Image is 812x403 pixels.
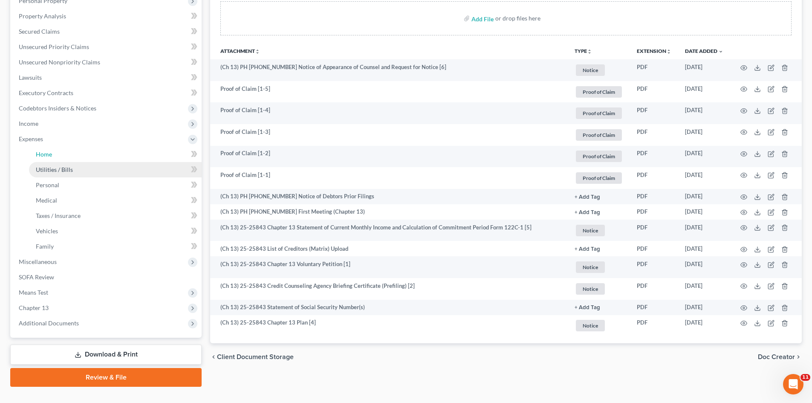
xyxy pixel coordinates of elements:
td: Proof of Claim [1-1] [210,167,568,189]
td: PDF [630,241,678,256]
td: Proof of Claim [1-5] [210,81,568,103]
span: Income [19,120,38,127]
i: unfold_more [587,49,592,54]
span: Lawsuits [19,74,42,81]
div: or drop files here [495,14,540,23]
span: Medical [36,197,57,204]
button: TYPEunfold_more [575,49,592,54]
button: + Add Tag [575,246,600,252]
td: [DATE] [678,102,730,124]
span: Vehicles [36,227,58,235]
a: Taxes / Insurance [29,208,202,223]
a: Proof of Claim [575,106,623,120]
td: PDF [630,124,678,146]
a: Utilities / Bills [29,162,202,177]
a: Unsecured Nonpriority Claims [12,55,202,70]
span: Chapter 13 [19,304,49,311]
a: Home [29,147,202,162]
button: chevron_left Client Document Storage [210,354,294,360]
span: Notice [576,320,605,331]
td: Proof of Claim [1-2] [210,146,568,168]
span: Notice [576,283,605,295]
a: + Add Tag [575,208,623,216]
a: Proof of Claim [575,171,623,185]
a: + Add Tag [575,192,623,200]
button: + Add Tag [575,194,600,200]
td: [DATE] [678,59,730,81]
span: Taxes / Insurance [36,212,81,219]
td: [DATE] [678,241,730,256]
span: Notice [576,261,605,273]
span: Proof of Claim [576,107,622,119]
button: Doc Creator chevron_right [758,354,802,360]
span: Expenses [19,135,43,142]
td: [DATE] [678,189,730,204]
td: PDF [630,146,678,168]
span: SOFA Review [19,273,54,281]
td: [DATE] [678,146,730,168]
td: (Ch 13) 25-25843 Chapter 13 Voluntary Petition [1] [210,256,568,278]
i: unfold_more [255,49,260,54]
a: Executory Contracts [12,85,202,101]
span: Personal [36,181,59,188]
span: Client Document Storage [217,354,294,360]
a: Property Analysis [12,9,202,24]
span: Unsecured Priority Claims [19,43,89,50]
td: (Ch 13) 25-25843 Statement of Social Security Number(s) [210,300,568,315]
td: [DATE] [678,204,730,220]
a: Proof of Claim [575,128,623,142]
span: Executory Contracts [19,89,73,96]
a: Notice [575,63,623,77]
a: Notice [575,319,623,333]
a: Medical [29,193,202,208]
span: Doc Creator [758,354,795,360]
i: unfold_more [666,49,671,54]
span: Additional Documents [19,319,79,327]
td: [DATE] [678,124,730,146]
span: Proof of Claim [576,151,622,162]
span: 11 [800,374,810,381]
td: PDF [630,220,678,241]
span: Proof of Claim [576,86,622,98]
a: + Add Tag [575,245,623,253]
td: PDF [630,204,678,220]
td: PDF [630,102,678,124]
a: Secured Claims [12,24,202,39]
span: Notice [576,225,605,236]
td: [DATE] [678,278,730,300]
i: chevron_right [795,354,802,360]
a: Download & Print [10,345,202,365]
span: Secured Claims [19,28,60,35]
a: Notice [575,282,623,296]
span: Utilities / Bills [36,166,73,173]
a: SOFA Review [12,270,202,285]
td: [DATE] [678,81,730,103]
td: (Ch 13) PH [PHONE_NUMBER] Notice of Appearance of Counsel and Request for Notice [6] [210,59,568,81]
td: PDF [630,300,678,315]
i: expand_more [718,49,723,54]
td: (Ch 13) 25-25843 Chapter 13 Plan [4] [210,315,568,337]
td: [DATE] [678,220,730,241]
button: + Add Tag [575,305,600,310]
td: PDF [630,256,678,278]
span: Unsecured Nonpriority Claims [19,58,100,66]
td: (Ch 13) 25-25843 Chapter 13 Statement of Current Monthly Income and Calculation of Commitment Per... [210,220,568,241]
td: Proof of Claim [1-4] [210,102,568,124]
td: PDF [630,189,678,204]
a: Review & File [10,368,202,387]
a: Notice [575,260,623,274]
a: Date Added expand_more [685,48,723,54]
td: PDF [630,278,678,300]
td: [DATE] [678,300,730,315]
td: PDF [630,59,678,81]
td: PDF [630,167,678,189]
a: Lawsuits [12,70,202,85]
span: Codebtors Insiders & Notices [19,104,96,112]
button: + Add Tag [575,210,600,215]
a: Proof of Claim [575,149,623,163]
i: chevron_left [210,354,217,360]
td: PDF [630,81,678,103]
span: Miscellaneous [19,258,57,265]
span: Proof of Claim [576,129,622,141]
td: [DATE] [678,315,730,337]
